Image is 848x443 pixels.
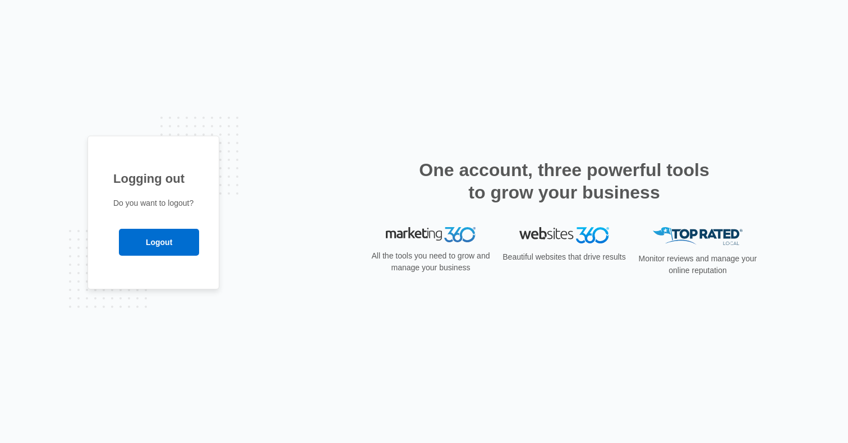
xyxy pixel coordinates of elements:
[635,253,761,276] p: Monitor reviews and manage your online reputation
[501,251,627,263] p: Beautiful websites that drive results
[519,227,609,243] img: Websites 360
[386,227,476,243] img: Marketing 360
[416,159,713,204] h2: One account, three powerful tools to grow your business
[653,227,743,246] img: Top Rated Local
[368,250,494,274] p: All the tools you need to grow and manage your business
[113,197,193,209] p: Do you want to logout?
[113,169,193,188] h1: Logging out
[119,229,199,256] input: Logout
